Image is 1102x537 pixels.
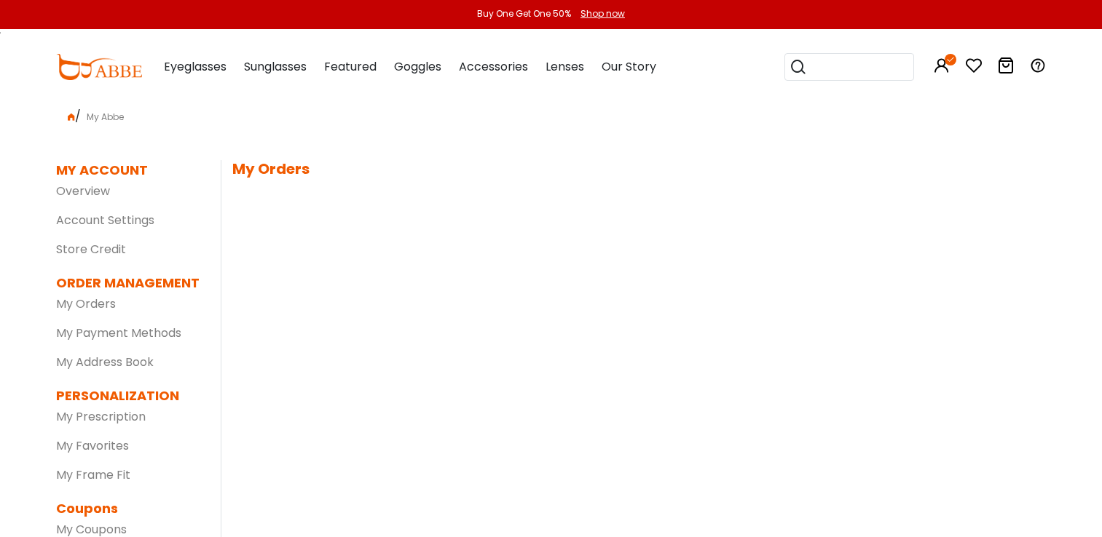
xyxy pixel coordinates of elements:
a: My Address Book [56,354,154,370]
div: / [56,102,1047,125]
div: Shop now [580,7,625,20]
a: Shop now [573,7,625,20]
div: Buy One Get One 50% [477,7,571,20]
a: My Orders [56,295,116,312]
img: abbeglasses.com [56,54,142,80]
a: Overview [56,183,110,199]
a: My Frame Fit [56,466,130,483]
dt: PERSONALIZATION [56,386,200,405]
dt: ORDER MANAGEMENT [56,273,200,293]
a: My Favorites [56,437,129,454]
span: Lenses [546,58,584,75]
a: Account Settings [56,212,154,228]
a: Store Credit [56,241,126,258]
span: My Abbe [81,111,130,123]
img: home.png [68,114,75,121]
span: Goggles [394,58,441,75]
dt: Coupons [56,498,200,518]
a: My Payment Methods [56,325,181,341]
span: Accessories [459,58,528,75]
span: Featured [324,58,377,75]
dt: MY ACCOUNT [56,160,148,180]
span: Sunglasses [244,58,307,75]
h5: My Orders [232,160,1046,178]
span: Our Story [602,58,656,75]
a: My Prescription [56,408,146,425]
span: Eyeglasses [164,58,227,75]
